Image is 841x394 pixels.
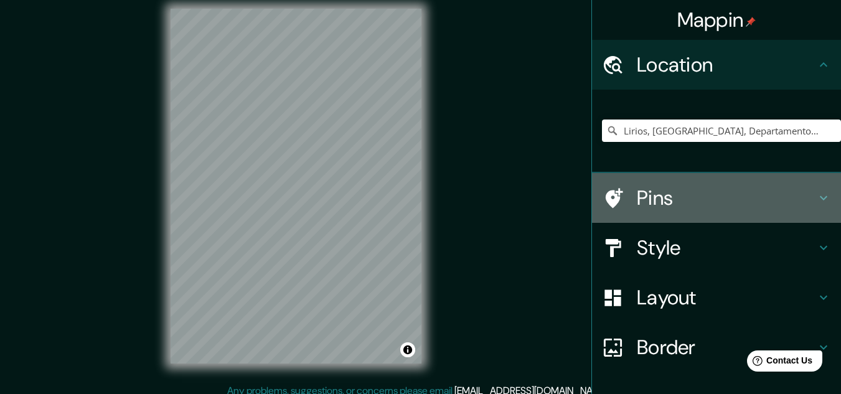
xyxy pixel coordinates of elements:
[171,9,421,364] canvas: Map
[592,223,841,273] div: Style
[637,285,816,310] h4: Layout
[592,40,841,90] div: Location
[730,345,827,380] iframe: Help widget launcher
[637,335,816,360] h4: Border
[677,7,756,32] h4: Mappin
[592,273,841,322] div: Layout
[637,185,816,210] h4: Pins
[592,322,841,372] div: Border
[592,173,841,223] div: Pins
[637,235,816,260] h4: Style
[400,342,415,357] button: Toggle attribution
[602,120,841,142] input: Pick your city or area
[637,52,816,77] h4: Location
[746,17,756,27] img: pin-icon.png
